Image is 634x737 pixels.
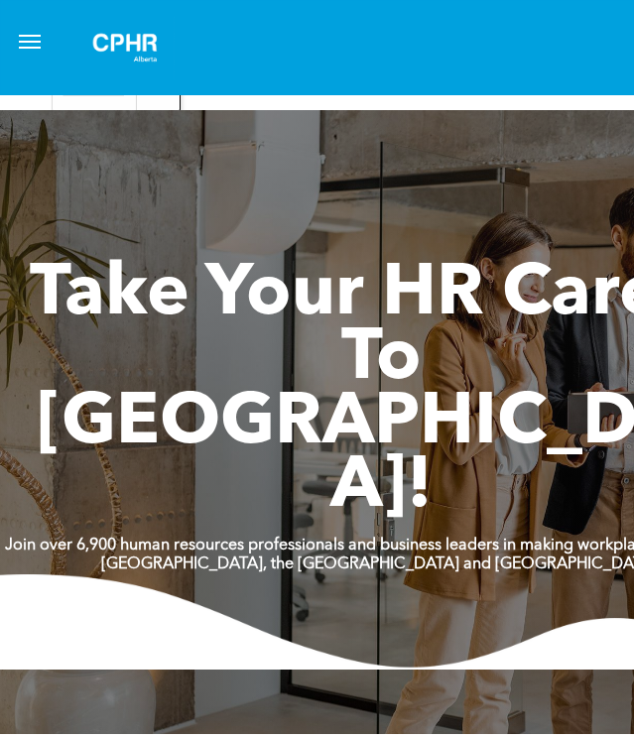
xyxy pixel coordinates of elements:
img: A white background with a few lines on it [75,16,175,79]
button: menu [10,22,50,61]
